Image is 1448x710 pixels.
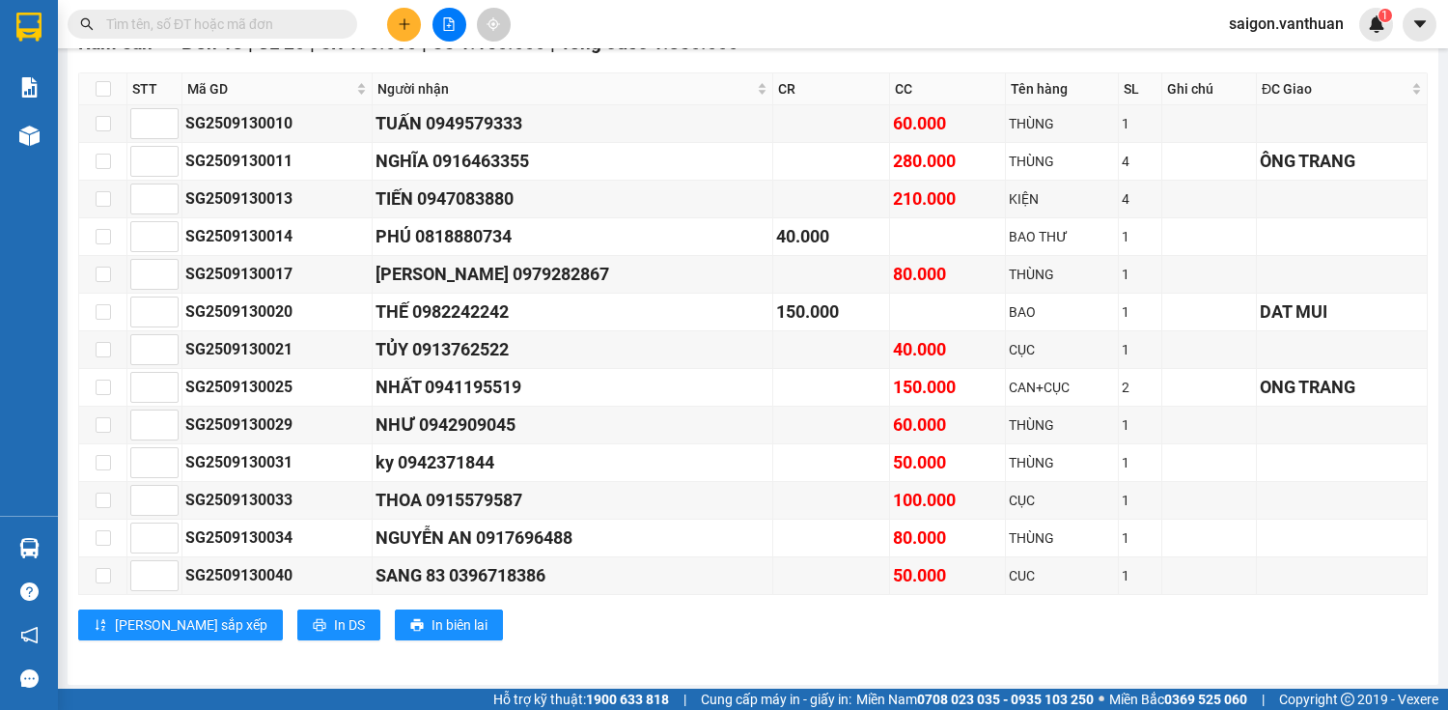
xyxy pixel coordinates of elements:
div: 2 [1122,377,1158,398]
div: 280.000 [893,148,1002,175]
div: THÙNG [1009,113,1115,134]
th: SL [1119,73,1162,105]
div: 50.000 [893,449,1002,476]
span: Mã GD [187,78,352,99]
span: ⚪️ [1099,696,1104,703]
th: Ghi chú [1162,73,1257,105]
div: CỤC [1009,339,1115,360]
div: NGHĨA 0916463355 [376,148,770,175]
div: BAO [1009,301,1115,323]
td: SG2509130031 [182,444,373,482]
div: 4 [1122,151,1158,172]
img: solution-icon [19,77,40,98]
img: icon-new-feature [1368,15,1385,33]
span: sort-ascending [94,618,107,634]
div: SG2509130033 [185,488,369,512]
div: 150.000 [776,298,885,326]
div: 1 [1122,565,1158,586]
span: printer [313,618,326,634]
button: plus [387,8,421,42]
div: 1 [1122,113,1158,134]
button: aim [477,8,511,42]
td: SG2509130034 [182,520,373,557]
div: BAO THƯ [1009,226,1115,247]
span: aim [487,17,500,31]
div: SG2509130025 [185,375,369,399]
span: plus [398,17,411,31]
td: SG2509130011 [182,143,373,181]
button: file-add [432,8,466,42]
th: STT [127,73,182,105]
span: question-circle [20,582,39,601]
div: 1 [1122,452,1158,473]
span: ĐC Giao [1262,78,1407,99]
button: caret-down [1403,8,1436,42]
div: 1 [1122,226,1158,247]
div: THOA 0915579587 [376,487,770,514]
span: saigon.vanthuan [1213,12,1359,36]
span: printer [410,618,424,634]
div: CỤC [1009,490,1115,511]
div: SG2509130011 [185,149,369,173]
button: sort-ascending[PERSON_NAME] sắp xếp [78,610,283,640]
div: SG2509130021 [185,337,369,361]
span: 1 [1381,9,1388,22]
div: 1 [1122,527,1158,549]
div: SG2509130034 [185,525,369,550]
span: | [1262,689,1265,710]
span: notification [20,626,39,644]
td: SG2509130017 [182,256,373,294]
div: THÙNG [1009,414,1115,436]
div: SANG 83 0396718386 [376,562,770,589]
div: THÙNG [1009,264,1115,285]
th: CC [890,73,1006,105]
div: 1 [1122,490,1158,511]
div: [PERSON_NAME] 0979282867 [376,261,770,288]
td: SG2509130025 [182,369,373,407]
span: [PERSON_NAME] sắp xếp [115,614,267,636]
strong: 1900 633 818 [586,692,669,707]
img: warehouse-icon [19,126,40,146]
td: SG2509130010 [182,105,373,143]
div: 60.000 [893,110,1002,137]
button: printerIn DS [297,610,380,640]
th: Tên hàng [1006,73,1119,105]
span: caret-down [1411,15,1429,33]
div: DAT MUI [1260,298,1424,326]
span: | [683,689,686,710]
span: In DS [334,614,365,636]
div: 60.000 [893,412,1002,439]
span: copyright [1341,693,1354,706]
span: Hỗ trợ kỹ thuật: [493,689,669,710]
div: 1 [1122,301,1158,323]
img: logo-vxr [16,13,42,42]
div: THÙNG [1009,151,1115,172]
div: 40.000 [776,223,885,250]
span: Người nhận [377,78,754,99]
div: SG2509130031 [185,450,369,474]
div: 1 [1122,264,1158,285]
div: NHƯ 0942909045 [376,412,770,439]
div: THÙNG [1009,527,1115,549]
div: 1 [1122,414,1158,436]
input: Tìm tên, số ĐT hoặc mã đơn [106,14,334,35]
img: warehouse-icon [19,538,40,558]
span: In biên lai [432,614,487,636]
div: 210.000 [893,185,1002,213]
sup: 1 [1378,9,1392,22]
div: PHÚ 0818880734 [376,223,770,250]
th: CR [773,73,889,105]
td: SG2509130020 [182,294,373,331]
div: TỦY 0913762522 [376,336,770,363]
div: SG2509130029 [185,412,369,437]
div: SG2509130014 [185,224,369,248]
div: ÔNG TRANG [1260,148,1424,175]
div: 150.000 [893,374,1002,401]
div: THẾ 0982242242 [376,298,770,326]
div: TIẾN 0947083880 [376,185,770,213]
div: KIỆN [1009,188,1115,210]
div: SG2509130020 [185,299,369,324]
td: SG2509130013 [182,181,373,218]
strong: 0369 525 060 [1164,692,1247,707]
div: ONG TRANG [1260,374,1424,401]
